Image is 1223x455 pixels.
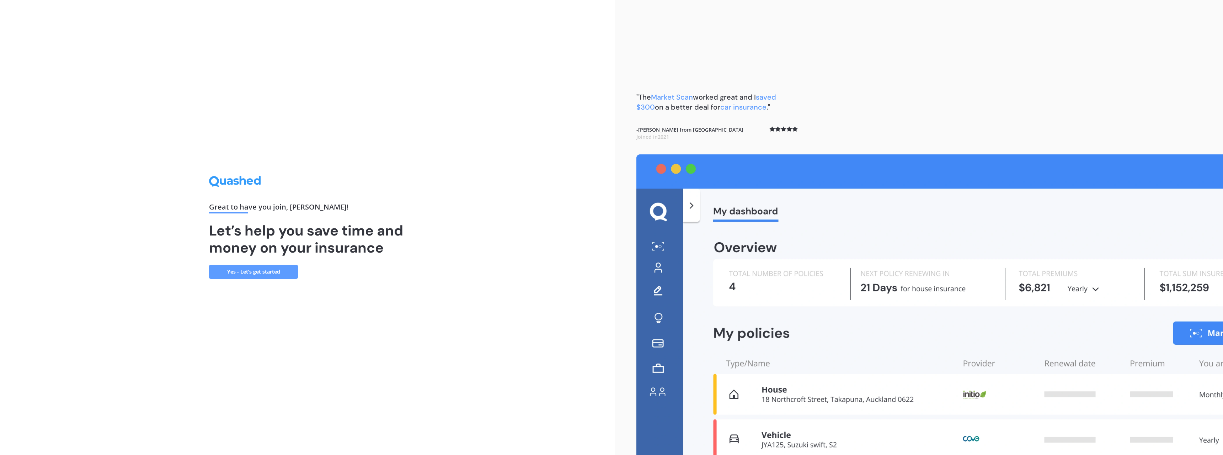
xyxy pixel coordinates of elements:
b: "The worked great and I on a better deal for ." [636,92,776,112]
b: - [PERSON_NAME] from [GEOGRAPHIC_DATA] [636,126,743,140]
span: car insurance [720,102,767,112]
span: saved $300 [636,92,776,112]
img: dashboard.webp [636,154,1223,455]
div: Great to have you join , [PERSON_NAME] ! [209,203,406,213]
a: Yes - Let’s get started [209,265,298,279]
span: Market Scan [651,92,693,102]
h1: Let’s help you save time and money on your insurance [209,222,406,256]
span: Joined in 2021 [636,133,669,140]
